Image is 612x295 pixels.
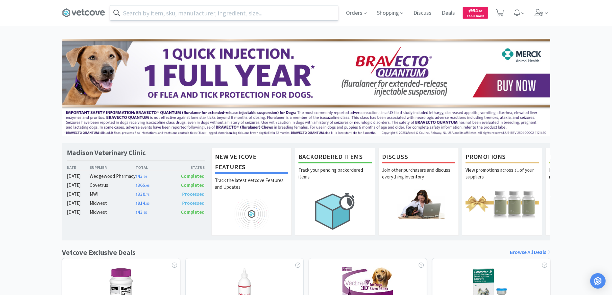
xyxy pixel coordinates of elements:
[466,14,484,19] span: Cash Back
[143,211,147,215] span: . 55
[67,208,205,216] a: [DATE]Midwest$43.55Completed
[463,4,488,22] a: $954.02Cash Back
[298,152,372,163] h1: Backordered Items
[62,39,550,136] img: 3ffb5edee65b4d9ab6d7b0afa510b01f.jpg
[67,199,205,207] a: [DATE]Midwest$914.80Processed
[215,152,288,174] h1: New Vetcove Features
[143,175,147,179] span: . 50
[145,184,149,188] span: . 98
[145,193,149,197] span: . 75
[378,148,459,235] a: DiscussJoin other purchasers and discuss everything inventory
[90,199,136,207] div: Midwest
[181,182,205,188] span: Completed
[90,164,136,170] div: Supplier
[90,181,136,189] div: Covetrus
[67,172,205,180] a: [DATE]Wedgewood Pharmacy$43.50Completed
[466,152,539,163] h1: Promotions
[67,208,90,216] div: [DATE]
[382,167,455,189] p: Join other purchasers and discuss everything inventory
[90,208,136,216] div: Midwest
[215,199,288,229] img: hero_feature_roadmap.png
[67,181,90,189] div: [DATE]
[110,5,338,20] input: Search by item, sku, manufacturer, ingredient, size...
[90,172,136,180] div: Wedgewood Pharmacy
[298,167,372,189] p: Track your pending backordered items
[298,189,372,233] img: hero_backorders.png
[67,172,90,180] div: [DATE]
[462,148,542,235] a: PromotionsView promotions across all of your suppliers
[145,202,149,206] span: . 80
[181,173,205,179] span: Completed
[411,10,434,16] a: Discuss
[136,191,149,197] span: 330
[136,211,137,215] span: $
[136,193,137,197] span: $
[136,202,137,206] span: $
[478,9,483,13] span: . 02
[382,152,455,163] h1: Discuss
[136,184,137,188] span: $
[67,148,146,157] h1: Madison Veterinary Clinic
[67,181,205,189] a: [DATE]Covetrus$365.98Completed
[182,191,205,197] span: Processed
[590,273,606,289] div: Open Intercom Messenger
[170,164,205,170] div: Status
[136,200,149,206] span: 914
[67,199,90,207] div: [DATE]
[90,190,136,198] div: MWI
[468,9,470,13] span: $
[67,164,90,170] div: Date
[136,209,147,215] span: 43
[211,148,292,235] a: New Vetcove FeaturesTrack the latest Vetcove Features and Updates
[510,248,550,256] a: Browse All Deals
[382,189,455,218] img: hero_discuss.png
[181,209,205,215] span: Completed
[136,182,149,188] span: 365
[62,247,136,258] h1: Vetcove Exclusive Deals
[466,167,539,189] p: View promotions across all of your suppliers
[466,189,539,218] img: hero_promotions.png
[468,7,483,13] span: 954
[136,175,137,179] span: $
[439,10,457,16] a: Deals
[136,164,170,170] div: Total
[295,148,375,235] a: Backordered ItemsTrack your pending backordered items
[215,177,288,199] p: Track the latest Vetcove Features and Updates
[67,190,205,198] a: [DATE]MWI$330.75Processed
[182,200,205,206] span: Processed
[136,173,147,179] span: 43
[67,190,90,198] div: [DATE]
